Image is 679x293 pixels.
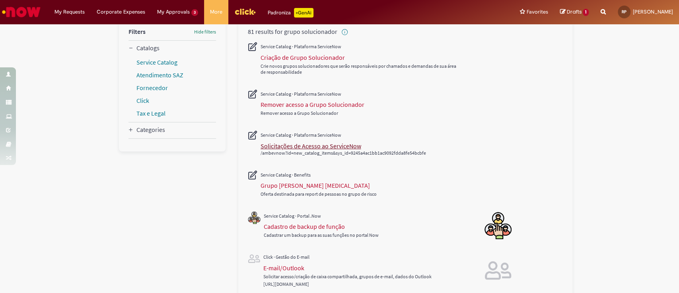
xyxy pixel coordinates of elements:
[234,6,256,18] img: click_logo_yellow_360x200.png
[294,8,313,18] p: +GenAi
[1,4,42,20] img: ServiceNow
[622,9,626,14] span: RP
[157,8,190,16] span: My Approvals
[54,8,85,16] span: My Requests
[191,9,198,16] span: 3
[560,8,589,16] a: Drafts
[633,8,673,15] span: [PERSON_NAME]
[97,8,145,16] span: Corporate Expenses
[583,9,589,16] span: 1
[210,8,222,16] span: More
[268,8,313,18] div: Padroniza
[526,8,548,16] span: Favorites
[566,8,582,16] span: Drafts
